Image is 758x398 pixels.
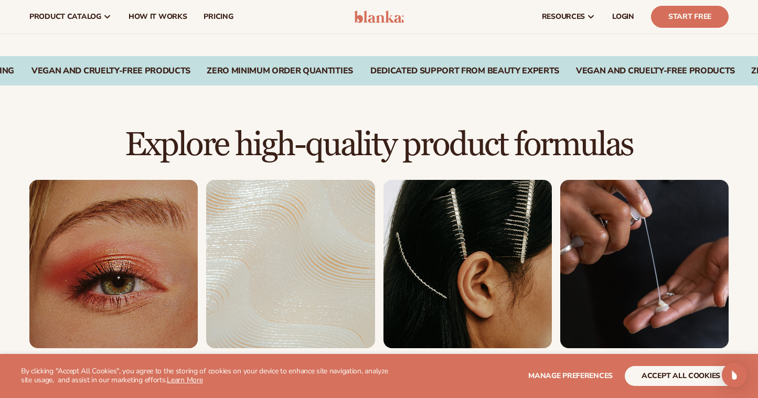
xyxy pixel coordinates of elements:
span: resources [542,13,585,21]
div: 2 / 8 [206,180,375,371]
div: Vegan and Cruelty-Free Products [575,66,734,76]
div: DEDICATED SUPPORT FROM BEAUTY EXPERTS [370,66,559,76]
div: 4 / 8 [560,180,729,371]
p: By clicking "Accept All Cookies", you agree to the storing of cookies on your device to enhance s... [21,367,397,385]
div: 1 / 8 [29,180,198,371]
div: ZERO MINIMUM ORDER QUANTITIES [207,66,353,76]
div: Open Intercom Messenger [722,362,747,388]
h2: Explore high-quality product formulas [29,127,729,163]
button: Manage preferences [528,366,613,386]
span: pricing [204,13,233,21]
button: accept all cookies [625,366,737,386]
a: Learn More [167,375,202,385]
span: Manage preferences [528,371,613,381]
span: How It Works [129,13,187,21]
a: Start Free [651,6,729,28]
div: VEGAN AND CRUELTY-FREE PRODUCTS [31,66,190,76]
img: logo [354,10,404,23]
div: 3 / 8 [383,180,552,371]
span: product catalog [29,13,101,21]
span: LOGIN [612,13,634,21]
